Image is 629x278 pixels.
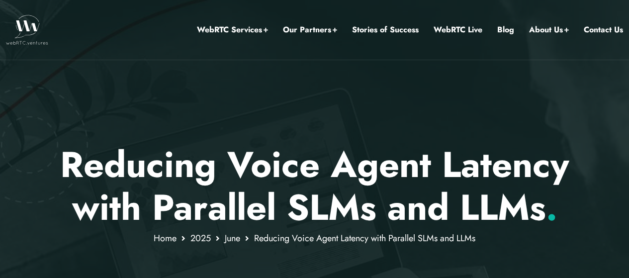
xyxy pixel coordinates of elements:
a: About Us [529,23,569,36]
a: Home [154,232,177,245]
a: WebRTC Live [434,23,482,36]
a: WebRTC Services [197,23,268,36]
img: WebRTC.ventures [6,15,48,45]
a: June [225,232,240,245]
a: Stories of Success [352,23,419,36]
a: Contact Us [584,23,623,36]
a: Our Partners [283,23,337,36]
p: Reducing Voice Agent Latency with Parallel SLMs and LLMs [23,143,606,229]
a: Blog [497,23,514,36]
a: 2025 [190,232,211,245]
span: . [546,182,557,233]
span: Reducing Voice Agent Latency with Parallel SLMs and LLMs [254,232,475,245]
